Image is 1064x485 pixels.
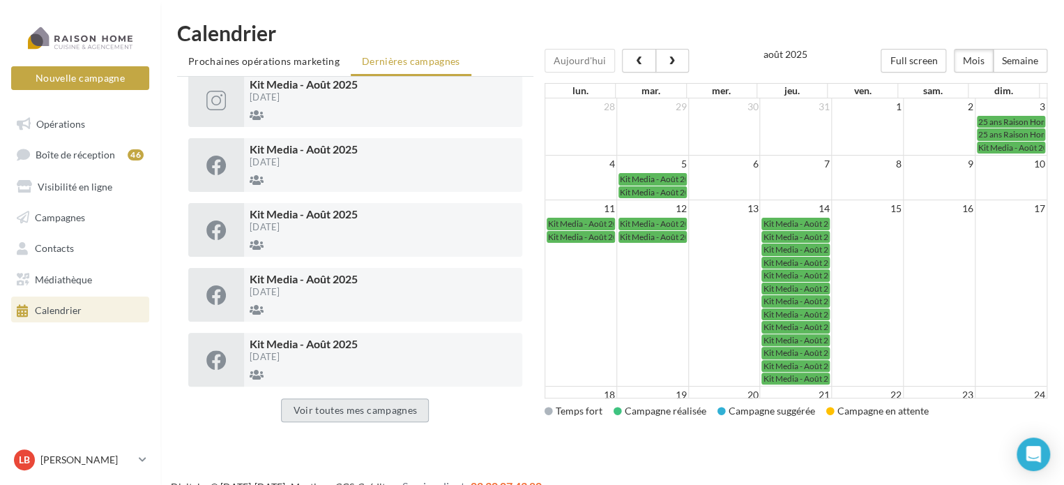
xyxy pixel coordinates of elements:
span: Kit Media - Août 2025 [620,174,699,184]
th: dim. [968,84,1039,98]
td: 11 [545,200,617,218]
a: Kit Media - Août 2025 [977,142,1045,154]
span: Contacts [35,242,74,254]
a: Kit Media - Août 2025 [761,373,830,385]
td: 15 [832,200,904,218]
span: Kit Media - Août 2025 [763,373,842,384]
a: LB [PERSON_NAME] [11,447,149,473]
span: Prochaines opérations marketing [188,55,340,67]
a: 25 ans Raison Home [977,116,1045,128]
span: Kit Media - Août 2025 [763,258,842,268]
span: Kit Media - Août 2025 [620,232,699,242]
span: Kit Media - Août 2025 [763,270,842,281]
div: Campagne en attente [826,404,929,418]
td: 6 [688,156,760,173]
span: Kit Media - Août 2025 [763,348,842,358]
span: Kit Media - Août 2025 [250,142,358,156]
td: 19 [616,387,688,404]
span: Campagnes [35,211,85,223]
div: Temps fort [545,404,602,418]
span: Médiathèque [35,273,92,285]
td: 23 [903,387,975,404]
a: Boîte de réception46 [8,141,152,167]
a: Calendrier [8,297,152,322]
a: Kit Media - Août 2025 [618,231,687,243]
span: Opérations [36,117,85,129]
a: Médiathèque [8,266,152,291]
a: Kit Media - Août 2025 [761,347,830,359]
span: Kit Media - Août 2025 [250,272,358,285]
td: 18 [545,387,617,404]
button: Mois [954,49,994,73]
span: Kit Media - Août 2025 [763,244,842,255]
td: 8 [832,156,904,173]
a: Kit Media - Août 2025 [547,218,615,230]
button: Semaine [993,49,1047,73]
span: Kit Media - Août 2025 [763,335,842,345]
div: Open Intercom Messenger [1017,438,1050,471]
td: 1 [832,98,904,115]
button: Nouvelle campagne [11,66,149,90]
span: Kit Media - Août 2025 [250,207,358,221]
div: [DATE] [250,223,517,232]
span: LB [19,453,30,467]
td: 30 [688,98,760,115]
span: 25 ans Raison Home [978,117,1052,127]
td: 12 [616,200,688,218]
span: Visibilité en ligne [38,180,112,192]
td: 10 [975,156,1047,173]
span: Kit Media - Août 2025 [763,309,842,320]
td: 9 [903,156,975,173]
span: Kit Media - Août 2025 [620,187,699,197]
td: 22 [832,387,904,404]
a: Kit Media - Août 2025 [618,186,687,198]
th: sam. [898,84,968,98]
span: Dernières campagnes [362,55,460,67]
a: Kit Media - Août 2025 [761,231,830,243]
td: 14 [760,200,832,218]
a: Visibilité en ligne [8,173,152,198]
a: Kit Media - Août 2025 [761,283,830,294]
a: Kit Media - Août 2025 [618,218,687,230]
div: [DATE] [250,288,517,297]
th: lun. [545,84,616,98]
p: [PERSON_NAME] [40,453,133,467]
span: Kit Media - Août 2025 [763,232,842,242]
a: Contacts [8,234,152,260]
th: ven. [827,84,897,98]
a: Campagnes [8,204,152,229]
td: 3 [975,98,1047,115]
a: Opérations [8,110,152,135]
div: [DATE] [250,93,517,102]
td: 7 [760,156,832,173]
span: Calendrier [35,304,82,316]
td: 13 [688,200,760,218]
span: Kit Media - Août 2025 [250,77,358,91]
div: Campagne suggérée [717,404,815,418]
td: 21 [760,387,832,404]
a: Kit Media - Août 2025 [761,295,830,307]
span: Kit Media - Août 2025 [763,296,842,306]
a: Kit Media - Août 2025 [547,231,615,243]
span: Kit Media - Août 2025 [763,361,842,371]
button: Aujourd'hui [545,49,615,73]
a: Kit Media - Août 2025 [761,244,830,255]
span: Boîte de réception [36,149,115,161]
a: Kit Media - Août 2025 [761,269,830,281]
a: Kit Media - Août 2025 [761,360,830,372]
td: 24 [975,387,1047,404]
td: 5 [616,156,688,173]
button: Full screen [881,49,946,73]
button: Voir toutes mes campagnes [281,398,429,422]
div: Campagne réalisée [614,404,706,418]
span: 25 ans Raison Home [978,129,1052,140]
h2: août 2025 [763,49,807,59]
span: Kit Media - Août 2025 [620,218,699,229]
a: Kit Media - Août 2025 [761,321,830,333]
th: jeu. [757,84,827,98]
td: 28 [545,98,617,115]
td: 31 [760,98,832,115]
div: [DATE] [250,158,517,167]
a: Kit Media - Août 2025 [761,334,830,346]
td: 2 [903,98,975,115]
